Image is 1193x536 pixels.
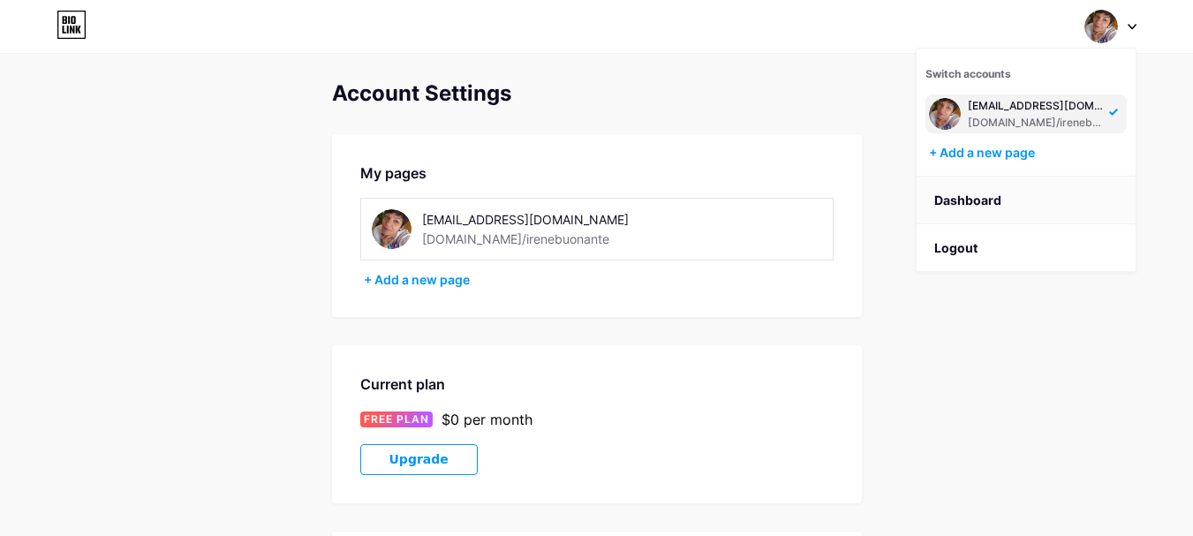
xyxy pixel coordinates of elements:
[332,81,862,106] div: Account Settings
[364,411,429,427] span: FREE PLAN
[929,144,1127,162] div: + Add a new page
[917,224,1136,272] li: Logout
[360,444,478,475] button: Upgrade
[389,452,449,467] span: Upgrade
[364,271,834,289] div: + Add a new page
[360,162,834,184] div: My pages
[929,98,961,130] img: irenebuonante
[925,67,1011,80] span: Switch accounts
[372,209,412,249] img: irenebuonante
[1084,10,1118,43] img: irenebuonante
[968,116,1104,130] div: [DOMAIN_NAME]/irenebuonante
[917,177,1136,224] a: Dashboard
[422,210,672,229] div: [EMAIL_ADDRESS][DOMAIN_NAME]
[968,99,1104,113] div: [EMAIL_ADDRESS][DOMAIN_NAME]
[422,230,609,248] div: [DOMAIN_NAME]/irenebuonante
[442,409,532,430] div: $0 per month
[360,374,834,395] div: Current plan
